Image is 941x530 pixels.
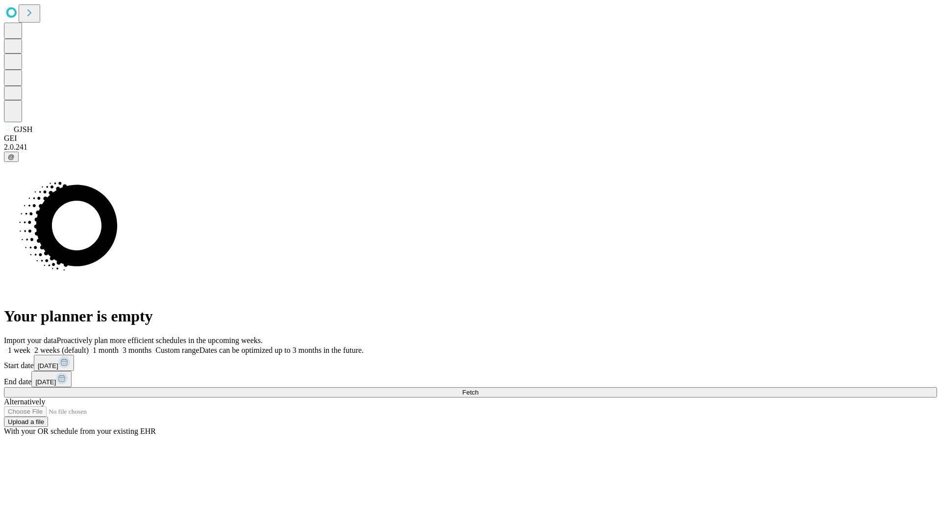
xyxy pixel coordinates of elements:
span: Custom range [155,346,199,354]
button: [DATE] [34,355,74,371]
h1: Your planner is empty [4,307,937,325]
button: @ [4,152,19,162]
div: GEI [4,134,937,143]
span: Fetch [462,389,478,396]
span: Import your data [4,336,57,344]
button: [DATE] [31,371,72,387]
span: [DATE] [38,362,58,370]
span: 2 weeks (default) [34,346,89,354]
span: Dates can be optimized up to 3 months in the future. [199,346,364,354]
button: Upload a file [4,417,48,427]
div: End date [4,371,937,387]
span: [DATE] [35,378,56,386]
span: Alternatively [4,397,45,406]
span: @ [8,153,15,160]
div: 2.0.241 [4,143,937,152]
span: 1 week [8,346,30,354]
span: With your OR schedule from your existing EHR [4,427,156,435]
span: 3 months [123,346,151,354]
span: GJSH [14,125,32,133]
div: Start date [4,355,937,371]
span: Proactively plan more efficient schedules in the upcoming weeks. [57,336,263,344]
span: 1 month [93,346,119,354]
button: Fetch [4,387,937,397]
